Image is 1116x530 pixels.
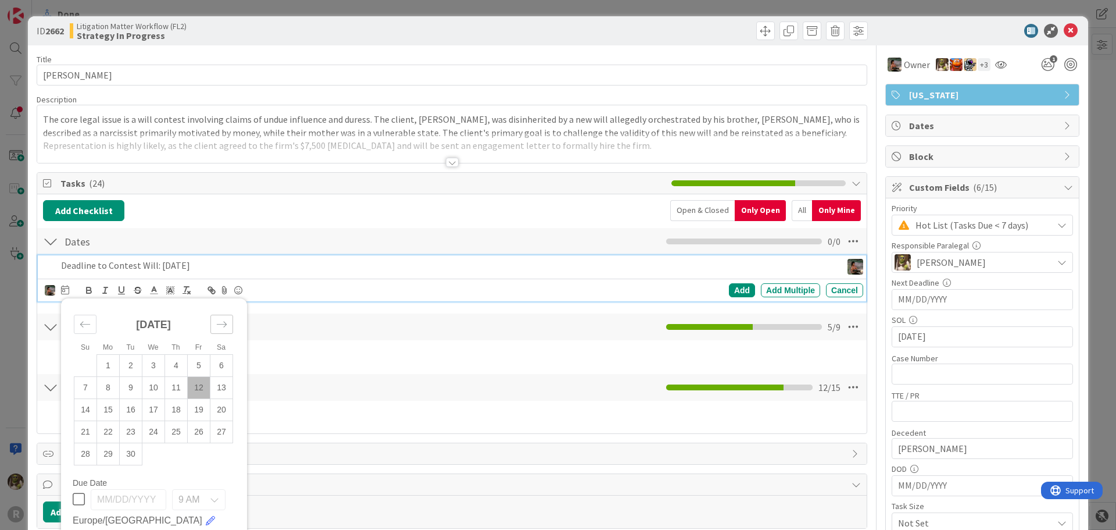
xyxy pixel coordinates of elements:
[904,58,930,72] span: Owner
[210,315,233,334] div: Move forward to switch to the next month.
[909,119,1058,133] span: Dates
[74,443,97,465] td: Sunday, 09/28/2025 12:00 PM
[60,176,666,190] span: Tasks
[60,316,322,337] input: Add Checklist...
[60,231,322,252] input: Add Checklist...
[24,2,53,16] span: Support
[210,354,233,376] td: Saturday, 09/06/2025 12:00 PM
[60,377,322,398] input: Add Checklist...
[60,447,846,461] span: Links
[812,200,861,221] div: Only Mine
[978,58,990,71] div: + 3
[77,31,187,40] b: Strategy In Progress
[43,501,118,522] button: Add Comment
[915,217,1047,233] span: Hot List (Tasks Due < 7 days)
[120,421,142,443] td: Tuesday, 09/23/2025 12:00 PM
[898,290,1067,310] input: MM/DD/YYYY
[670,200,735,221] div: Open & Closed
[210,399,233,421] td: Saturday, 09/20/2025 12:00 PM
[91,489,166,510] input: MM/DD/YYYY
[142,421,165,443] td: Wednesday, 09/24/2025 12:00 PM
[74,421,97,443] td: Sunday, 09/21/2025 12:00 PM
[45,25,64,37] b: 2662
[37,54,52,65] label: Title
[909,88,1058,102] span: [US_STATE]
[74,399,97,421] td: Sunday, 09/14/2025 12:00 PM
[60,478,846,492] span: Comments
[120,354,142,376] td: Tuesday, 09/02/2025 12:00 PM
[120,399,142,421] td: Tuesday, 09/16/2025 12:00 PM
[735,200,786,221] div: Only Open
[828,320,840,334] span: 5 / 9
[74,315,96,334] div: Move backward to switch to the previous month.
[729,283,755,297] div: Add
[97,399,120,421] td: Monday, 09/15/2025 12:00 PM
[148,343,158,351] small: We
[61,304,246,479] div: Calendar
[210,376,233,399] td: Saturday, 09/13/2025 12:00 PM
[892,465,1073,473] div: DOD
[89,177,105,189] span: ( 24 )
[892,390,920,401] label: TTE / PR
[892,241,1073,250] div: Responsible Paralegal
[97,376,120,399] td: Monday, 09/08/2025 12:00 PM
[127,343,135,351] small: Tu
[892,353,938,364] label: Case Number
[165,421,188,443] td: Thursday, 09/25/2025 12:00 PM
[97,421,120,443] td: Monday, 09/22/2025 12:00 PM
[895,254,911,271] img: DG
[97,443,120,465] td: Monday, 09/29/2025 12:00 PM
[73,479,107,487] span: Due Date
[81,343,90,351] small: Su
[892,279,1073,287] div: Next Deadline
[1050,55,1057,63] span: 1
[142,399,165,421] td: Wednesday, 09/17/2025 12:00 PM
[826,283,863,297] div: Cancel
[97,354,120,376] td: Monday, 09/01/2025 12:00 PM
[909,150,1058,163] span: Block
[43,200,124,221] button: Add Checklist
[142,376,165,399] td: Wednesday, 09/10/2025 12:00 PM
[188,399,210,421] td: Friday, 09/19/2025 12:00 PM
[165,399,188,421] td: Thursday, 09/18/2025 12:00 PM
[120,443,142,465] td: Tuesday, 09/30/2025 12:00 PM
[892,316,1073,324] div: SOL
[909,180,1058,194] span: Custom Fields
[188,354,210,376] td: Friday, 09/05/2025 12:00 PM
[120,376,142,399] td: Tuesday, 09/09/2025 12:00 PM
[892,502,1073,510] div: Task Size
[898,476,1067,496] input: MM/DD/YYYY
[828,234,840,248] span: 0 / 0
[37,65,867,86] input: type card name here...
[892,204,1073,212] div: Priority
[792,200,812,221] div: All
[165,376,188,399] td: Thursday, 09/11/2025 12:00 PM
[847,259,863,275] img: MW
[917,255,986,269] span: [PERSON_NAME]
[142,354,165,376] td: Wednesday, 09/03/2025 12:00 PM
[950,58,963,71] img: KA
[37,94,77,105] span: Description
[37,24,64,38] span: ID
[818,380,840,394] span: 12 / 15
[188,421,210,443] td: Friday, 09/26/2025 12:00 PM
[210,421,233,443] td: Saturday, 09/27/2025 12:00 PM
[761,283,820,297] div: Add Multiple
[217,343,226,351] small: Sa
[892,428,926,438] label: Decedent
[61,259,837,272] p: Deadline to Contest Will: [DATE]
[74,376,97,399] td: Sunday, 09/07/2025 12:00 PM
[195,343,202,351] small: Fr
[964,58,977,71] img: TM
[898,327,1067,347] input: MM/DD/YYYY
[178,492,199,508] span: 9 AM
[45,285,55,296] img: MW
[936,58,949,71] img: DG
[188,376,210,399] td: Friday, 09/12/2025 12:00 PM
[103,343,113,351] small: Mo
[171,343,180,351] small: Th
[136,319,171,330] strong: [DATE]
[73,514,202,528] span: Europe/[GEOGRAPHIC_DATA]
[888,58,902,72] img: MW
[43,113,861,152] p: The core legal issue is a will contest involving claims of undue influence and duress. The client...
